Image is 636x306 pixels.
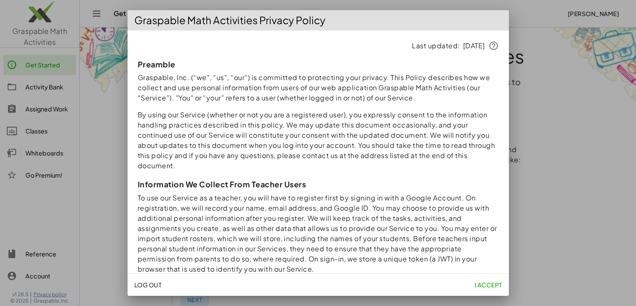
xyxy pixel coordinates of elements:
[128,10,509,31] div: Graspable Math Activities Privacy Policy
[138,193,499,274] p: To use our Service as a teacher, you will have to register first by signing in with a Google Acco...
[138,72,499,103] p: Graspable, Inc. (“we”, “us”, “our”) is committed to protecting your privacy. This Policy describe...
[474,281,502,289] span: I accept
[138,59,499,69] h3: Preamble
[138,110,499,171] p: By using our Service (whether or not you are a registered user), you expressly consent to the inf...
[131,277,165,292] button: Log Out
[138,41,499,51] p: Last updated: [DATE]
[471,277,505,292] button: I accept
[138,179,499,189] h3: Information We Collect From Teacher Users
[134,281,162,289] span: Log Out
